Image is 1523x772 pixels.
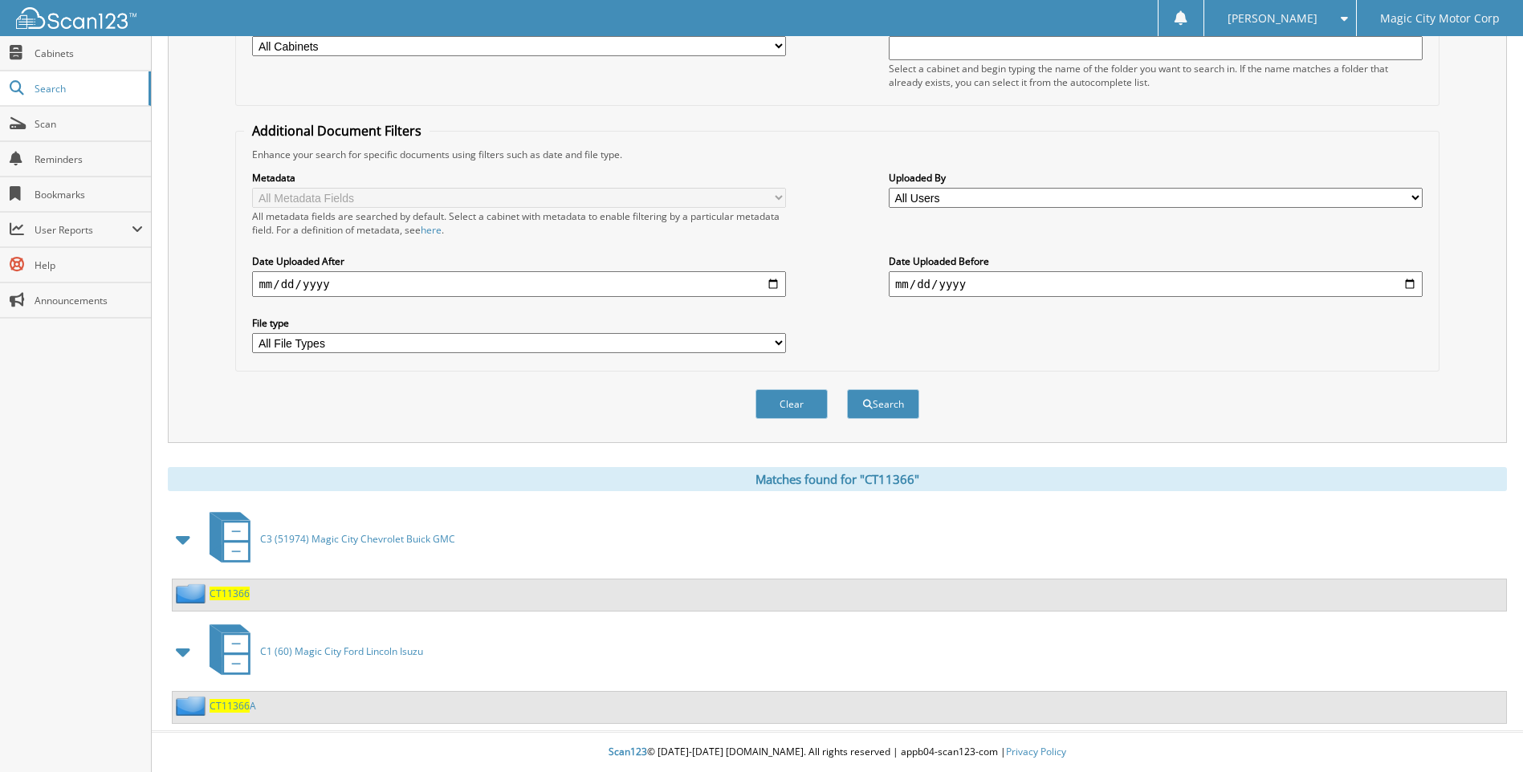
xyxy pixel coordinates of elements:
button: Clear [755,389,828,419]
a: C1 (60) Magic City Ford Lincoln Isuzu [200,620,423,683]
span: Scan [35,117,143,131]
input: end [889,271,1423,297]
a: C3 (51974) Magic City Chevrolet Buick GMC [200,507,455,571]
span: C3 (51974) Magic City Chevrolet Buick GMC [260,532,455,546]
div: Select a cabinet and begin typing the name of the folder you want to search in. If the name match... [889,62,1423,89]
legend: Additional Document Filters [244,122,430,140]
span: C1 (60) Magic City Ford Lincoln Isuzu [260,644,423,658]
span: Bookmarks [35,188,143,201]
div: All metadata fields are searched by default. Select a cabinet with metadata to enable filtering b... [252,209,786,237]
label: File type [252,316,786,330]
a: CT11366 [210,587,250,600]
span: Search [35,82,140,95]
input: start [252,271,786,297]
label: Date Uploaded After [252,254,786,268]
label: Metadata [252,171,786,185]
span: [PERSON_NAME] [1228,14,1317,23]
label: Date Uploaded Before [889,254,1423,268]
img: scan123-logo-white.svg [16,7,136,29]
span: Reminders [35,152,143,166]
div: Enhance your search for specific documents using filters such as date and file type. [244,148,1430,161]
img: folder2.png [176,696,210,716]
a: here [421,223,442,237]
span: Cabinets [35,47,143,60]
span: User Reports [35,223,132,237]
div: Matches found for "CT11366" [168,467,1507,491]
span: Magic City Motor Corp [1380,14,1500,23]
button: Search [847,389,919,419]
a: CT11366A [210,699,256,713]
img: folder2.png [176,583,210,603]
span: Scan123 [609,745,647,758]
span: CT11366 [210,699,250,713]
label: Uploaded By [889,171,1423,185]
a: Privacy Policy [1006,745,1066,758]
span: Help [35,258,143,272]
div: © [DATE]-[DATE] [DOMAIN_NAME]. All rights reserved | appb04-scan123-com | [152,733,1523,772]
span: Announcements [35,294,143,307]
